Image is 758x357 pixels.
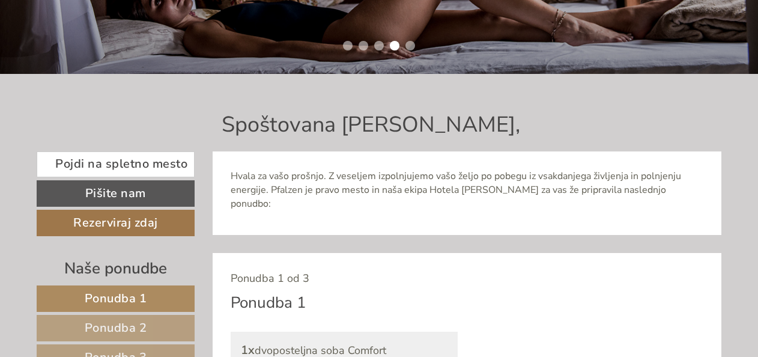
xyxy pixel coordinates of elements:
[37,257,195,279] div: Naše ponudbe
[415,316,455,332] font: Poslati
[231,291,306,314] div: Ponudba 1
[18,35,140,44] div: Hotel Kristall
[214,9,259,29] div: Torek
[37,180,195,207] a: Pišite nam
[396,311,474,338] button: Poslati
[85,320,147,336] span: Ponudba 2
[222,113,520,137] h1: Spoštovana [PERSON_NAME],
[18,44,140,58] font: Kako vam lahko pomagamo?
[18,58,140,67] small: 07:18
[231,169,704,211] p: Hvala za vašo prošnjo. Z veseljem izpolnjujemo vašo željo po pobegu iz vsakdanjega življenja in p...
[85,290,147,307] span: Ponudba 1
[231,271,309,285] span: Ponudba 1 od 3
[37,210,195,236] a: Rezerviraj zdaj
[37,151,195,177] a: Pojdi na spletno mesto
